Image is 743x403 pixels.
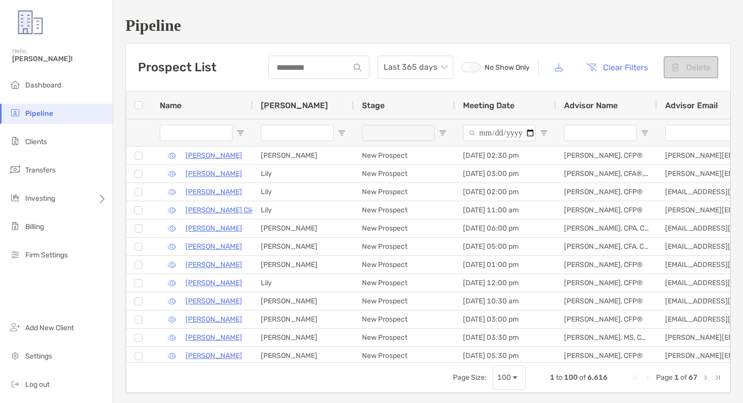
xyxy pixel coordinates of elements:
[261,101,328,110] span: [PERSON_NAME]
[463,125,536,141] input: Meeting Date Filter Input
[185,277,242,289] p: [PERSON_NAME]
[9,248,21,260] img: firm-settings icon
[9,220,21,232] img: billing icon
[556,256,657,274] div: [PERSON_NAME], CFP®
[556,373,563,382] span: to
[579,373,586,382] span: of
[185,349,242,362] a: [PERSON_NAME]
[253,256,354,274] div: [PERSON_NAME]
[556,238,657,255] div: [PERSON_NAME], CFA, CFP®, EA
[564,101,618,110] span: Advisor Name
[461,62,530,72] label: No Show Only
[564,125,637,141] input: Advisor Name Filter Input
[253,329,354,346] div: [PERSON_NAME]
[455,147,556,164] div: [DATE] 02:30 pm
[253,347,354,365] div: [PERSON_NAME]
[354,183,455,201] div: New Prospect
[665,101,718,110] span: Advisor Email
[253,274,354,292] div: Lily
[9,135,21,147] img: clients icon
[362,101,385,110] span: Stage
[25,109,53,118] span: Pipeline
[354,347,455,365] div: New Prospect
[354,147,455,164] div: New Prospect
[556,274,657,292] div: [PERSON_NAME], CFP®
[455,219,556,237] div: [DATE] 06:00 pm
[9,163,21,175] img: transfers icon
[540,129,548,137] button: Open Filter Menu
[632,374,640,382] div: First Page
[587,373,608,382] span: 6,616
[25,81,61,89] span: Dashboard
[354,292,455,310] div: New Prospect
[185,167,242,180] a: [PERSON_NAME]
[185,186,242,198] p: [PERSON_NAME]
[185,331,242,344] p: [PERSON_NAME]
[185,149,242,162] a: [PERSON_NAME]
[439,129,447,137] button: Open Filter Menu
[556,219,657,237] div: [PERSON_NAME], CPA, CFP®
[656,373,673,382] span: Page
[354,64,361,71] img: input icon
[185,258,242,271] a: [PERSON_NAME]
[455,256,556,274] div: [DATE] 01:00 pm
[564,373,578,382] span: 100
[354,310,455,328] div: New Prospect
[160,101,181,110] span: Name
[253,292,354,310] div: [PERSON_NAME]
[354,201,455,219] div: New Prospect
[354,274,455,292] div: New Prospect
[261,125,334,141] input: Booker Filter Input
[680,373,687,382] span: of
[185,313,242,326] a: [PERSON_NAME]
[185,240,242,253] a: [PERSON_NAME]
[25,324,74,332] span: Add New Client
[125,16,731,35] h1: Pipeline
[702,374,710,382] div: Next Page
[25,194,55,203] span: Investing
[12,4,49,40] img: Zoe Logo
[497,373,511,382] div: 100
[674,373,679,382] span: 1
[556,329,657,346] div: [PERSON_NAME], MS, CFP®, CFA®, AFC®
[253,165,354,183] div: Lily
[641,129,649,137] button: Open Filter Menu
[550,373,554,382] span: 1
[253,219,354,237] div: [PERSON_NAME]
[185,295,242,307] a: [PERSON_NAME]
[556,292,657,310] div: [PERSON_NAME], CFP®
[253,238,354,255] div: [PERSON_NAME]
[384,56,447,78] span: Last 365 days
[354,165,455,183] div: New Prospect
[25,352,52,361] span: Settings
[556,347,657,365] div: [PERSON_NAME], CFP®
[253,310,354,328] div: [PERSON_NAME]
[455,238,556,255] div: [DATE] 05:00 pm
[354,256,455,274] div: New Prospect
[9,321,21,333] img: add_new_client icon
[185,204,262,216] p: [PERSON_NAME] Client
[12,55,107,63] span: [PERSON_NAME]!
[455,329,556,346] div: [DATE] 03:30 pm
[556,310,657,328] div: [PERSON_NAME], CFP®
[25,138,47,146] span: Clients
[138,60,216,74] h3: Prospect List
[714,374,722,382] div: Last Page
[9,192,21,204] img: investing icon
[579,56,656,78] button: Clear Filters
[9,378,21,390] img: logout icon
[185,222,242,235] a: [PERSON_NAME]
[253,183,354,201] div: Lily
[556,165,657,183] div: [PERSON_NAME], CFA®, CEPA®
[9,107,21,119] img: pipeline icon
[463,101,515,110] span: Meeting Date
[455,347,556,365] div: [DATE] 05:30 pm
[556,147,657,164] div: [PERSON_NAME], CFP®
[354,329,455,346] div: New Prospect
[25,166,56,174] span: Transfers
